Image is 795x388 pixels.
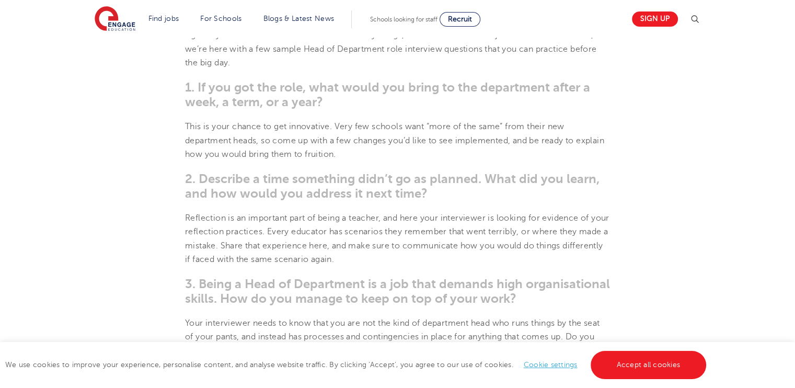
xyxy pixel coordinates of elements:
span: 2. Describe a time something didn’t go as planned. What did you learn, and how would you address ... [185,172,600,201]
span: 3. Being a Head of Department is a job that demands high organisational skills. How do you manage... [185,277,610,306]
span: Your interviewer needs to know that you are not the kind of department head who runs things by th... [185,318,600,369]
a: Find jobs [148,15,179,22]
span: This is your chance to get innovative. Very few schools want “more of the same” from their new de... [185,122,604,159]
a: Recruit [440,12,480,27]
a: Sign up [632,12,678,27]
span: 1. If you got the role, what would you bring to the department after a week, a term, or a year? [185,80,590,109]
span: We use cookies to improve your experience, personalise content, and analyse website traffic. By c... [5,361,709,369]
a: Accept all cookies [591,351,707,379]
a: For Schools [200,15,241,22]
span: Schools looking for staff [370,16,437,23]
span: Attending an interview is daunting enough, but when you’re up for your school’s Head of Departmen... [185,3,605,67]
a: Cookie settings [524,361,578,369]
a: Blogs & Latest News [263,15,335,22]
span: Reflection is an important part of being a teacher, and here your interviewer is looking for evid... [185,213,609,264]
img: Engage Education [95,6,135,32]
span: Recruit [448,15,472,23]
